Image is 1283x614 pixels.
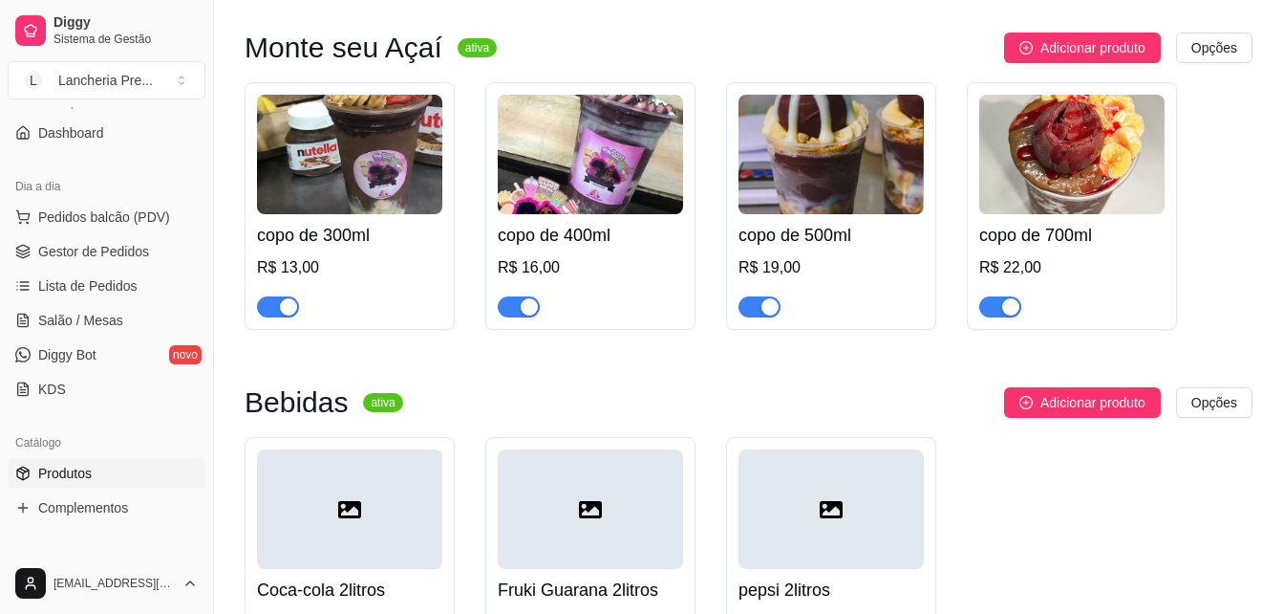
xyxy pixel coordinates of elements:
img: product-image [738,95,924,214]
span: Diggy [53,14,198,32]
h3: Bebidas [245,391,348,414]
img: product-image [979,95,1165,214]
button: Opções [1176,387,1252,418]
a: Gestor de Pedidos [8,236,205,267]
span: L [24,71,43,90]
h4: copo de 500ml [738,222,924,249]
span: Salão / Mesas [38,311,123,330]
span: Lista de Pedidos [38,276,138,296]
a: Produtos [8,458,205,489]
a: Dashboard [8,118,205,148]
button: Opções [1176,33,1252,63]
div: Lancheria Pre ... [58,71,153,90]
span: Opções [1191,392,1237,413]
span: plus-circle [1019,396,1033,409]
button: Select a team [8,61,205,99]
span: Sistema de Gestão [53,32,198,47]
span: Produtos [38,464,92,483]
div: R$ 16,00 [498,256,683,279]
span: Pedidos balcão (PDV) [38,208,170,227]
span: [EMAIL_ADDRESS][DOMAIN_NAME] [53,576,175,591]
span: Complementos [38,498,128,517]
div: R$ 13,00 [257,256,442,279]
span: Adicionar produto [1040,392,1145,413]
button: [EMAIL_ADDRESS][DOMAIN_NAME] [8,560,205,606]
span: Dashboard [38,123,104,143]
h4: copo de 400ml [498,222,683,249]
button: Pedidos balcão (PDV) [8,202,205,232]
a: KDS [8,374,205,405]
span: Opções [1191,37,1237,58]
span: Diggy Bot [38,345,96,364]
a: Lista de Pedidos [8,271,205,301]
div: Dia a dia [8,171,205,202]
sup: ativa [458,38,497,57]
a: Diggy Botnovo [8,340,205,370]
span: plus-circle [1019,41,1033,55]
a: DiggySistema de Gestão [8,8,205,54]
h4: Coca-cola 2litros [257,577,442,603]
a: Complementos [8,493,205,523]
span: KDS [38,380,66,399]
img: product-image [498,95,683,214]
h3: Monte seu Açaí [245,36,442,59]
h4: copo de 300ml [257,222,442,249]
span: Adicionar produto [1040,37,1145,58]
div: R$ 22,00 [979,256,1165,279]
button: Adicionar produto [1004,33,1161,63]
sup: ativa [363,393,402,412]
span: Gestor de Pedidos [38,242,149,261]
h4: pepsi 2litros [738,577,924,603]
h4: Fruki Guarana 2litros [498,577,683,603]
a: Salão / Mesas [8,305,205,336]
button: Adicionar produto [1004,387,1161,418]
h4: copo de 700ml [979,222,1165,249]
div: R$ 19,00 [738,256,924,279]
div: Catálogo [8,428,205,458]
img: product-image [257,95,442,214]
